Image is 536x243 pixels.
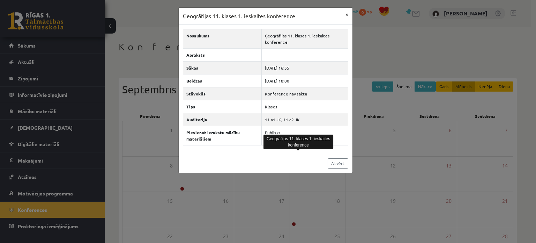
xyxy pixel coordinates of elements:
[341,8,352,21] button: ×
[183,48,261,61] th: Apraksts
[261,87,348,100] td: Konference nav sākta
[183,74,261,87] th: Beidzas
[261,126,348,145] td: Publisks
[261,61,348,74] td: [DATE] 16:55
[183,12,295,20] h3: Ģeogrāfijas 11. klases 1. ieskaites konference
[183,29,261,48] th: Nosaukums
[261,113,348,126] td: 11.a1 JK, 11.a2 JK
[183,87,261,100] th: Stāvoklis
[183,100,261,113] th: Tips
[263,135,333,149] div: Ģeogrāfijas 11. klases 1. ieskaites konference
[261,29,348,48] td: Ģeogrāfijas 11. klases 1. ieskaites konference
[328,158,348,169] a: Aizvērt
[183,61,261,74] th: Sākas
[183,126,261,145] th: Pievienot ierakstu mācību materiāliem
[183,113,261,126] th: Auditorija
[261,74,348,87] td: [DATE] 18:00
[261,100,348,113] td: Klases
